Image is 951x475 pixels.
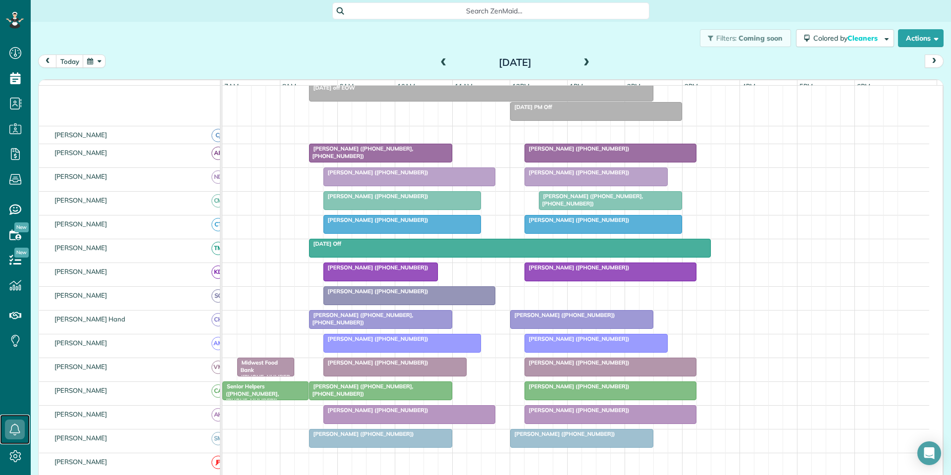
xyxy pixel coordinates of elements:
span: ND [211,170,225,184]
span: [PERSON_NAME] [53,220,109,228]
span: [PERSON_NAME] [53,410,109,418]
span: [PERSON_NAME] [53,434,109,442]
span: [PERSON_NAME] [53,458,109,466]
span: 3pm [683,82,700,90]
span: [PERSON_NAME] [53,131,109,139]
span: 11am [453,82,475,90]
span: [PERSON_NAME] ([PHONE_NUMBER]) [524,169,630,176]
span: [PERSON_NAME] ([PHONE_NUMBER]) [323,335,429,342]
span: SC [211,289,225,303]
span: [PERSON_NAME] [53,267,109,275]
span: [DATE] off EOW [309,84,356,91]
span: [PERSON_NAME] ([PHONE_NUMBER]) [323,359,429,366]
span: [PERSON_NAME] ([PHONE_NUMBER]) [524,383,630,390]
span: [PERSON_NAME] [53,386,109,394]
span: [PERSON_NAME] ([PHONE_NUMBER]) [510,430,616,437]
span: TM [211,242,225,255]
span: New [14,248,29,258]
button: Colored byCleaners [796,29,894,47]
span: [PERSON_NAME] [53,172,109,180]
span: AH [211,408,225,422]
span: [PERSON_NAME] [53,149,109,157]
span: 2pm [625,82,642,90]
span: [PERSON_NAME] ([PHONE_NUMBER]) [323,169,429,176]
span: [PERSON_NAME] [53,291,109,299]
span: Filters: [716,34,737,43]
span: [PERSON_NAME] Hand [53,315,127,323]
span: CA [211,384,225,398]
span: [PERSON_NAME] ([PHONE_NUMBER], [PHONE_NUMBER]) [538,193,643,207]
span: AR [211,147,225,160]
span: [PERSON_NAME] ([PHONE_NUMBER]) [323,288,429,295]
span: [PERSON_NAME] ([PHONE_NUMBER]) [309,430,415,437]
span: [PERSON_NAME] ([PHONE_NUMBER]) [524,264,630,271]
h2: [DATE] [453,57,577,68]
span: [PERSON_NAME] [53,339,109,347]
span: Midwest Food Bank ([PHONE_NUMBER]) [237,359,291,387]
span: New [14,222,29,232]
span: [PERSON_NAME] [53,363,109,370]
span: [PERSON_NAME] ([PHONE_NUMBER]) [524,407,630,414]
span: 1pm [568,82,585,90]
span: CH [211,313,225,326]
span: [PERSON_NAME] [53,196,109,204]
button: today [56,54,84,68]
span: 4pm [740,82,757,90]
span: [PERSON_NAME] ([PHONE_NUMBER]) [323,264,429,271]
span: Senior Helpers ([PHONE_NUMBER], [PHONE_NUMBER]) [222,383,279,404]
span: [PERSON_NAME] [53,244,109,252]
span: KD [211,265,225,279]
span: [DATE] PM Off [510,104,553,110]
span: CJ [211,129,225,142]
span: SM [211,432,225,445]
span: VM [211,361,225,374]
span: [PERSON_NAME] ([PHONE_NUMBER]) [510,312,616,318]
span: 5pm [797,82,815,90]
span: Cleaners [847,34,879,43]
span: [PERSON_NAME] ([PHONE_NUMBER]) [524,335,630,342]
span: 7am [222,82,241,90]
button: prev [38,54,57,68]
span: AM [211,337,225,350]
span: [PERSON_NAME] ([PHONE_NUMBER]) [323,407,429,414]
span: [PERSON_NAME] ([PHONE_NUMBER], [PHONE_NUMBER]) [309,312,414,325]
span: [PERSON_NAME] ([PHONE_NUMBER]) [524,216,630,223]
span: [PERSON_NAME] ([PHONE_NUMBER]) [323,193,429,200]
span: [PERSON_NAME] ([PHONE_NUMBER], [PHONE_NUMBER]) [309,383,414,397]
span: CT [211,218,225,231]
button: next [925,54,944,68]
span: [DATE] Off [309,240,342,247]
span: JP [211,456,225,469]
span: [PERSON_NAME] ([PHONE_NUMBER], [PHONE_NUMBER]) [309,145,414,159]
span: Coming soon [739,34,783,43]
span: 10am [395,82,418,90]
button: Actions [898,29,944,47]
span: 12pm [510,82,531,90]
div: Open Intercom Messenger [917,441,941,465]
span: [PERSON_NAME] ([PHONE_NUMBER]) [323,216,429,223]
span: [PERSON_NAME] ([PHONE_NUMBER]) [524,145,630,152]
span: CM [211,194,225,208]
span: 6pm [855,82,872,90]
span: 9am [338,82,356,90]
span: Colored by [813,34,881,43]
span: 8am [280,82,299,90]
span: [PERSON_NAME] ([PHONE_NUMBER]) [524,359,630,366]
